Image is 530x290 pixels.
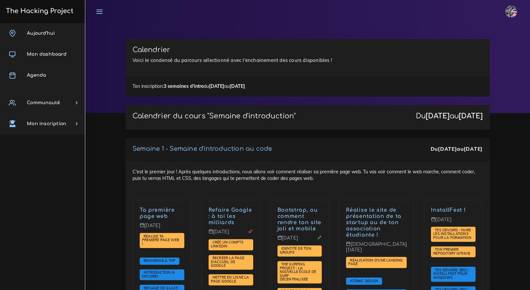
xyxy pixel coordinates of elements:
span: The Surfing Project : la nouvelle école de surf décentralisée [280,262,316,281]
strong: [DATE] [209,83,224,89]
a: Tes devoirs : faire les installations pour la formation [433,228,473,240]
a: InstallFest ! [431,207,466,213]
a: Introduction à Discord [142,270,174,279]
span: Créé un compte LinkedIn [211,240,243,248]
a: Identité de ton groupe [280,246,311,255]
span: Réalisation d'une landing page [348,258,403,266]
a: Créé un compte LinkedIn [211,240,243,249]
a: Semaine 1 - Semaine d'introduction au code [132,145,272,152]
p: [DATE] [277,235,322,246]
a: Ta première page web [140,207,175,219]
a: Réalisation d'une landing page [348,258,403,267]
a: Réalise le site de présentation de ta startup ou de ton association étudiante ! [346,207,401,238]
span: Aujourd'hui [27,31,55,36]
div: Ton inscription: du au [126,76,490,96]
a: Recréer la page d'accueil de Google [211,256,244,268]
p: [DATE] [431,217,476,227]
span: Ton premier repository GitHub [433,247,472,256]
a: Bootstrap, ou comment rendre ton site joli et mobile [277,207,322,231]
img: eg54bupqcshyolnhdacp.jpg [505,6,517,17]
strong: [DATE] [464,145,483,152]
a: Ton premier repository GitHub [433,247,472,256]
span: Introduction à Discord [142,270,174,279]
div: Du au [431,145,483,153]
span: Bienvenue à THP [142,258,177,263]
a: Atomic Design [348,279,380,283]
div: Du au [416,112,483,120]
span: Identité de ton groupe [280,246,311,255]
a: Mettre en ligne la page Google [211,275,249,284]
a: Tes devoirs (bis) : Installfest pour Windows [433,268,470,280]
p: [DEMOGRAPHIC_DATA][DATE] [346,242,407,258]
span: Tes devoirs : faire les installations pour la formation [433,228,473,240]
strong: [DATE] [426,112,450,120]
h3: Calendrier [132,46,483,54]
strong: 3 semaines d'intro [164,83,204,89]
p: Voici le condensé du parcours sélectionné avec l'enchainement des cours disponibles ! [132,56,483,64]
p: [DATE] [140,223,184,233]
a: The Surfing Project : la nouvelle école de surf décentralisée [280,262,316,282]
span: Mettre en ligne la page Google [211,275,249,283]
p: [DATE] [209,229,253,240]
span: Mon dashboard [27,52,67,57]
strong: [DATE] [230,83,245,89]
a: Bienvenue à THP [142,259,177,263]
p: Calendrier du cours "Semaine d'introduction" [132,112,296,120]
span: Agenda [27,73,46,78]
span: Mon inscription [27,121,66,126]
span: Tes devoirs (bis) : Installfest pour Windows [433,268,470,280]
span: Communauté [27,100,60,105]
a: Refaire Google : à toi les milliards [209,207,252,225]
h3: The Hacking Project [4,8,73,15]
strong: [DATE] [459,112,483,120]
strong: [DATE] [438,145,457,152]
a: Réalise ta première page web ! [142,234,179,246]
